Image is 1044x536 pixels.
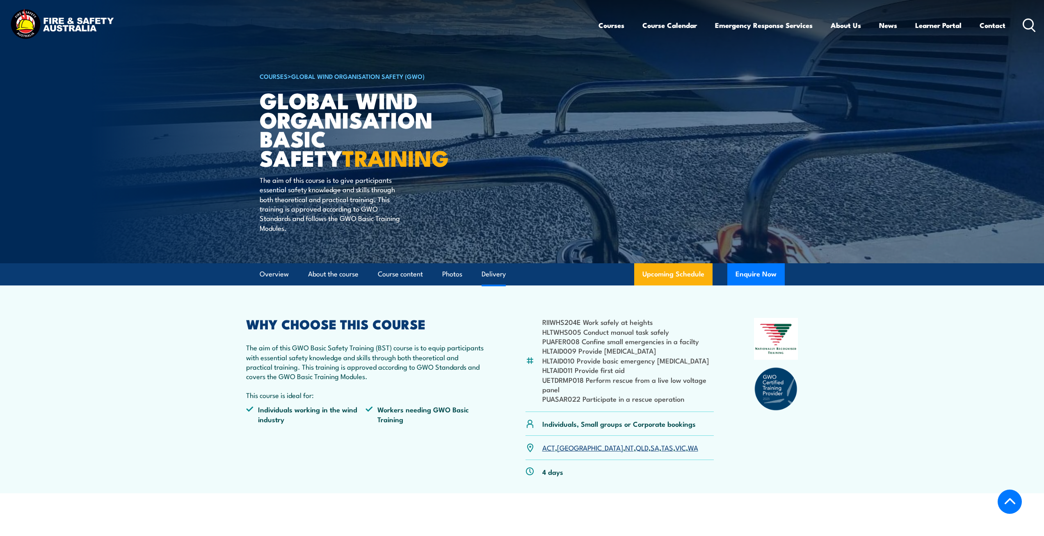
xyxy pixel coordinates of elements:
p: This course is ideal for: [246,390,486,400]
a: Course Calendar [642,14,697,36]
a: SA [651,442,659,452]
a: About the course [308,263,359,285]
li: HLTAID011 Provide first aid [542,365,714,375]
li: HLTWHS005 Conduct manual task safely [542,327,714,336]
a: Delivery [482,263,506,285]
a: NT [625,442,634,452]
a: Upcoming Schedule [634,263,713,285]
a: TAS [661,442,673,452]
a: WA [688,442,698,452]
p: 4 days [542,467,563,476]
button: Enquire Now [727,263,785,285]
li: PUASAR022 Participate in a rescue operation [542,394,714,403]
img: Nationally Recognised Training logo. [754,318,798,360]
p: Individuals, Small groups or Corporate bookings [542,419,696,428]
h6: > [260,71,462,81]
a: Emergency Response Services [715,14,813,36]
p: The aim of this course is to give participants essential safety knowledge and skills through both... [260,175,409,232]
a: Contact [980,14,1005,36]
a: Overview [260,263,289,285]
li: HLTAID010 Provide basic emergency [MEDICAL_DATA] [542,356,714,365]
a: VIC [675,442,686,452]
p: The aim of this GWO Basic Safety Training (BST) course is to equip participants with essential sa... [246,343,486,381]
a: ACT [542,442,555,452]
li: Individuals working in the wind industry [246,405,366,424]
a: About Us [831,14,861,36]
a: News [879,14,897,36]
li: PUAFER008 Confine small emergencies in a facilty [542,336,714,346]
li: RIIWHS204E Work safely at heights [542,317,714,327]
strong: TRAINING [342,140,449,174]
a: Global Wind Organisation Safety (GWO) [291,71,425,81]
li: UETDRMP018 Perform rescue from a live low voltage panel [542,375,714,394]
li: HLTAID009 Provide [MEDICAL_DATA] [542,346,714,355]
h2: WHY CHOOSE THIS COURSE [246,318,486,329]
a: Course content [378,263,423,285]
p: , , , , , , , [542,443,698,452]
li: Workers needing GWO Basic Training [366,405,485,424]
h1: Global Wind Organisation Basic Safety [260,90,462,167]
a: COURSES [260,71,288,81]
a: Courses [599,14,624,36]
img: GWO_badge_2025-a [754,367,798,411]
a: QLD [636,442,649,452]
a: Learner Portal [915,14,962,36]
a: [GEOGRAPHIC_DATA] [557,442,623,452]
a: Photos [442,263,462,285]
